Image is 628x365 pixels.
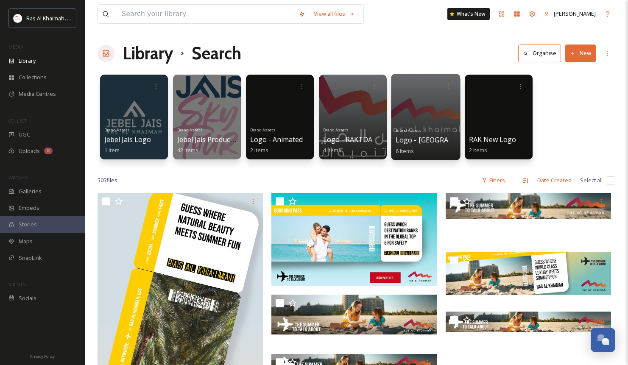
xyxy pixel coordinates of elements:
span: Brand Assets [396,127,421,133]
span: WIDGETS [8,174,28,181]
a: Brand AssetsJebel Jais Logo1 item [104,125,151,154]
span: Library [19,57,36,65]
span: 505 file s [98,176,117,184]
span: Logo - [GEOGRAPHIC_DATA] [396,135,488,145]
span: RAK New Logo Animation [469,135,550,144]
span: 2 items [250,146,268,154]
span: Brand Assets [177,127,202,133]
div: Filters [477,172,509,189]
span: 2 items [469,146,487,154]
span: Jebel Jais Logo [104,135,151,144]
a: Brand AssetsJebel Jais Products Logos42 items [177,125,257,154]
span: Brand Assets [104,127,129,133]
span: COLLECT [8,117,27,124]
span: Privacy Policy [30,354,55,359]
button: Organise [518,45,561,62]
span: Brand Assets [250,127,275,133]
a: [PERSON_NAME] [540,6,600,22]
span: Uploads [19,147,40,155]
span: Brand Assets [323,127,348,133]
span: SnapLink [19,254,42,262]
img: PARTNER LOGO PLACEMENT_Landscape.jpg [271,193,437,286]
span: 1 item [104,146,120,154]
input: Search your library [117,5,294,23]
a: Organise [518,45,565,62]
a: View all files [310,6,359,22]
button: Open Chat [591,328,615,352]
span: SOCIALS [8,281,25,287]
a: Brand AssetsLogo - Animated2 items [250,125,303,154]
img: Logo_RAKTDA_RGB-01.png [14,14,22,22]
span: UGC [19,131,30,139]
span: Logo - Animated [250,135,303,144]
span: Ras Al Khaimah Tourism Development Authority [26,14,146,22]
span: 4 items [323,146,341,154]
a: Brand AssetsLogo - RAKTDA4 items [323,125,372,154]
span: [PERSON_NAME] [554,10,596,17]
a: What's New [447,8,490,20]
span: Collections [19,73,47,81]
span: Maps [19,237,33,245]
a: Privacy Policy [30,351,55,361]
button: New [565,45,596,62]
a: RAK New Logo Animation2 items [469,136,550,154]
span: Embeds [19,204,39,212]
span: 6 items [396,147,414,154]
img: KSA_Digital Banners_Luxury Meets-14.jpg [446,252,611,295]
span: Logo - RAKTDA [323,135,372,144]
h1: Search [192,41,241,66]
a: Brand AssetsLogo - [GEOGRAPHIC_DATA]6 items [396,125,488,154]
div: 8 [44,148,53,154]
a: Library [123,41,173,66]
span: Stories [19,220,37,228]
span: Socials [19,294,36,302]
span: Select all [580,176,603,184]
span: MEDIA [8,44,23,50]
span: Galleries [19,187,42,195]
span: Jebel Jais Products Logos [177,135,257,144]
div: Date Created [533,172,576,189]
span: 42 items [177,146,198,154]
span: Media Centres [19,90,56,98]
